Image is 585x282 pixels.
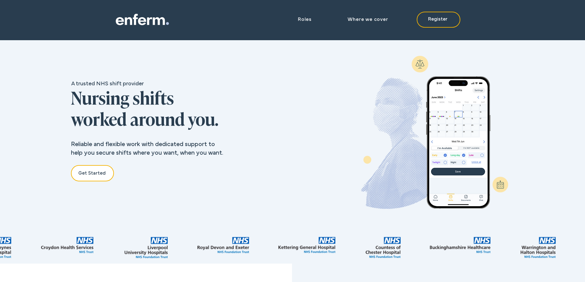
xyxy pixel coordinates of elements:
[71,91,218,129] span: Nursing shifts worked around you.
[71,142,223,156] span: Reliable and flexible work with dedicated support to help you secure shifts where you want, when ...
[78,170,106,176] span: Get Started
[40,237,93,258] img: NHS_web_carousel-17.png
[352,44,514,230] img: Nursing-Shifts.png
[428,17,447,22] span: Register
[348,17,388,22] span: Where we cover
[278,237,335,258] img: NHS_web_carousel-18.png
[197,237,249,258] img: NHS_web_carousel-12.png
[122,237,167,258] img: NHS_web_carousel-16.png
[430,237,490,258] img: NHS_web_carousel-15.png
[267,14,391,25] nav: Site
[317,14,391,25] a: Where we cover
[267,14,315,25] div: Roles
[519,237,556,258] img: NHS_web_carousel-06.png
[298,17,312,22] span: Roles
[364,237,400,258] img: NHS_web_carousel-05.png
[417,12,460,28] a: Register
[71,165,114,181] a: Get Started
[71,82,144,87] span: A trusted NHS shift provider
